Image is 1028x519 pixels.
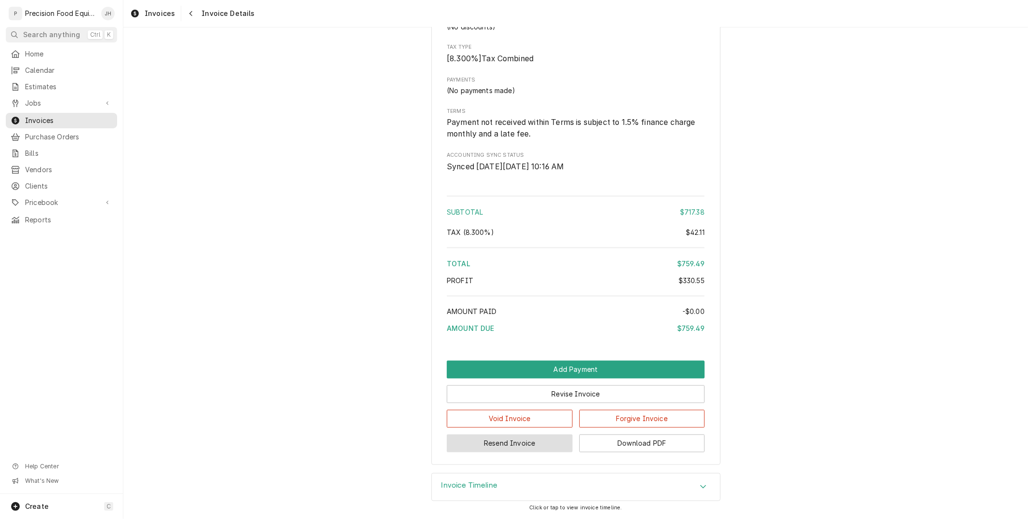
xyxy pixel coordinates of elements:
span: Invoices [145,9,175,18]
a: Clients [6,178,117,194]
div: Tax [447,227,705,237]
span: Profit [447,276,473,285]
div: Profit [447,275,705,286]
span: Purchase Orders [25,132,112,142]
button: Download PDF [579,435,705,452]
div: Accounting Sync Status [447,151,705,172]
div: Subtotal [447,207,705,217]
span: Clients [25,181,112,191]
a: Go to Help Center [6,460,117,473]
span: Jobs [25,98,98,108]
span: Synced [DATE][DATE] 10:16 AM [447,162,564,171]
span: Home [25,49,112,59]
button: Resend Invoice [447,435,573,452]
span: Help Center [25,463,111,470]
span: Invoice Details [199,9,254,18]
span: [ 8.300 %] Tax Combined [447,54,534,63]
span: What's New [25,477,111,485]
span: Vendors [25,165,112,175]
span: Tax Type [447,53,705,65]
span: Click or tap to view invoice timeline. [529,505,622,511]
div: Button Group Row [447,428,705,452]
div: Amount Summary [447,192,705,341]
span: Tax Type [447,43,705,51]
div: Amount Due [447,324,705,334]
span: Accounting Sync Status [447,151,705,159]
span: Create [25,502,49,510]
span: Payment not received within Terms is subject to 1.5% finance charge monthly and a late fee. [447,118,697,138]
span: Tax ( 8.300% ) [447,228,494,236]
a: Purchase Orders [6,129,117,145]
span: Terms [447,108,705,115]
div: Invoice Timeline [431,473,721,501]
a: Reports [6,212,117,228]
span: Pricebook [25,198,98,207]
div: Button Group [447,361,705,452]
div: Button Group Row [447,403,705,428]
div: Payments [447,76,705,96]
span: Invoices [25,116,112,125]
span: Total [447,259,470,268]
span: C [107,503,111,510]
button: Search anythingCtrlK [6,27,117,42]
div: Jason Hertel's Avatar [101,7,115,20]
div: Terms [447,108,705,140]
span: Ctrl [90,31,100,39]
div: $759.49 [677,259,705,269]
label: Payments [447,76,705,84]
a: Go to Pricebook [6,195,117,210]
a: Home [6,46,117,62]
div: $717.38 [680,207,705,217]
span: Reports [25,215,112,225]
a: Go to What's New [6,474,117,488]
div: Amount Paid [447,307,705,317]
a: Vendors [6,162,117,178]
button: Void Invoice [447,410,573,428]
div: Accordion Header [432,474,720,501]
span: Calendar [25,66,112,75]
button: Forgive Invoice [579,410,705,428]
button: Add Payment [447,361,705,379]
h3: Invoice Timeline [441,481,498,491]
div: P [9,7,22,20]
div: $330.55 [679,275,705,286]
a: Invoices [126,6,179,21]
div: Button Group Row [447,379,705,403]
span: Accounting Sync Status [447,161,705,173]
span: Subtotal [447,208,483,216]
div: Precision Food Equipment LLC [25,9,96,18]
div: -$0.00 [682,307,705,317]
div: JH [101,7,115,20]
div: Total [447,259,705,269]
span: Search anything [23,30,80,40]
a: Calendar [6,63,117,78]
span: Terms [447,117,705,139]
button: Navigate back [183,6,199,21]
div: Button Group Row [447,361,705,379]
span: Estimates [25,82,112,92]
a: Go to Jobs [6,96,117,111]
button: Revise Invoice [447,385,705,403]
span: Bills [25,149,112,158]
span: K [107,31,111,39]
div: Tax Type [447,43,705,64]
span: Amount Paid [447,308,497,316]
a: Invoices [6,113,117,128]
button: Accordion Details Expand Trigger [432,474,720,501]
a: Bills [6,146,117,161]
div: $42.11 [686,227,705,237]
span: Amount Due [447,325,494,333]
a: Estimates [6,79,117,95]
div: $759.49 [677,324,705,334]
